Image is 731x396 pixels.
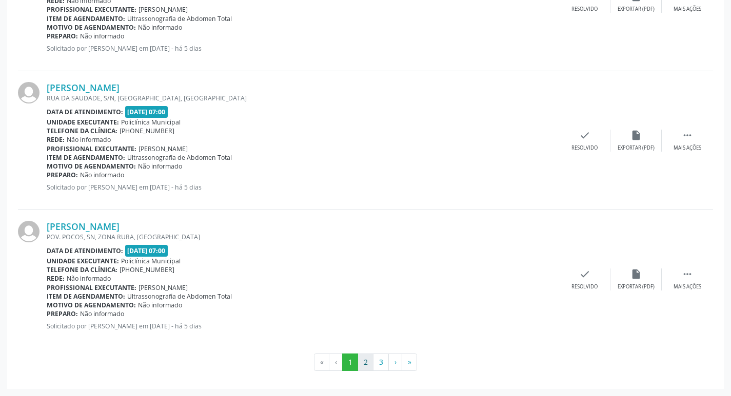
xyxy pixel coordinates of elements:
[682,268,693,280] i: 
[47,135,65,144] b: Rede:
[388,353,402,371] button: Go to next page
[47,94,559,102] div: RUA DA SAUDADE, S/N, [GEOGRAPHIC_DATA], [GEOGRAPHIC_DATA]
[139,283,188,292] span: [PERSON_NAME]
[682,130,693,141] i: 
[127,153,232,162] span: Ultrassonografia de Abdomen Total
[139,5,188,14] span: [PERSON_NAME]
[47,82,120,93] a: [PERSON_NAME]
[127,292,232,301] span: Ultrassonografia de Abdomen Total
[80,32,124,40] span: Não informado
[47,5,136,14] b: Profissional executante:
[579,268,590,280] i: check
[47,322,559,330] p: Solicitado por [PERSON_NAME] em [DATE] - há 5 dias
[618,144,655,152] div: Exportar (PDF)
[618,283,655,290] div: Exportar (PDF)
[402,353,417,371] button: Go to last page
[138,23,182,32] span: Não informado
[571,6,598,13] div: Resolvido
[571,283,598,290] div: Resolvido
[47,108,123,116] b: Data de atendimento:
[47,153,125,162] b: Item de agendamento:
[630,130,642,141] i: insert_drive_file
[674,283,701,290] div: Mais ações
[47,292,125,301] b: Item de agendamento:
[125,106,168,118] span: [DATE] 07:00
[47,183,559,192] p: Solicitado por [PERSON_NAME] em [DATE] - há 5 dias
[47,44,559,53] p: Solicitado por [PERSON_NAME] em [DATE] - há 5 dias
[121,257,181,265] span: Policlínica Municipal
[579,130,590,141] i: check
[121,118,181,127] span: Policlínica Municipal
[618,6,655,13] div: Exportar (PDF)
[47,118,119,127] b: Unidade executante:
[47,127,117,135] b: Telefone da clínica:
[120,265,174,274] span: [PHONE_NUMBER]
[47,32,78,40] b: Preparo:
[47,257,119,265] b: Unidade executante:
[67,274,111,283] span: Não informado
[47,265,117,274] b: Telefone da clínica:
[358,353,373,371] button: Go to page 2
[80,171,124,179] span: Não informado
[18,353,713,371] ul: Pagination
[67,135,111,144] span: Não informado
[47,274,65,283] b: Rede:
[18,82,39,103] img: img
[47,283,136,292] b: Profissional executante:
[373,353,389,371] button: Go to page 3
[138,162,182,171] span: Não informado
[571,144,598,152] div: Resolvido
[138,301,182,309] span: Não informado
[674,6,701,13] div: Mais ações
[47,246,123,255] b: Data de atendimento:
[47,162,136,171] b: Motivo de agendamento:
[47,301,136,309] b: Motivo de agendamento:
[18,221,39,242] img: img
[342,353,358,371] button: Go to page 1
[125,245,168,257] span: [DATE] 07:00
[47,221,120,232] a: [PERSON_NAME]
[127,14,232,23] span: Ultrassonografia de Abdomen Total
[139,144,188,153] span: [PERSON_NAME]
[674,144,701,152] div: Mais ações
[630,268,642,280] i: insert_drive_file
[120,127,174,135] span: [PHONE_NUMBER]
[80,309,124,318] span: Não informado
[47,144,136,153] b: Profissional executante:
[47,233,559,241] div: POV. POCOS, SN, ZONA RURA, [GEOGRAPHIC_DATA]
[47,309,78,318] b: Preparo:
[47,14,125,23] b: Item de agendamento:
[47,23,136,32] b: Motivo de agendamento:
[47,171,78,179] b: Preparo:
